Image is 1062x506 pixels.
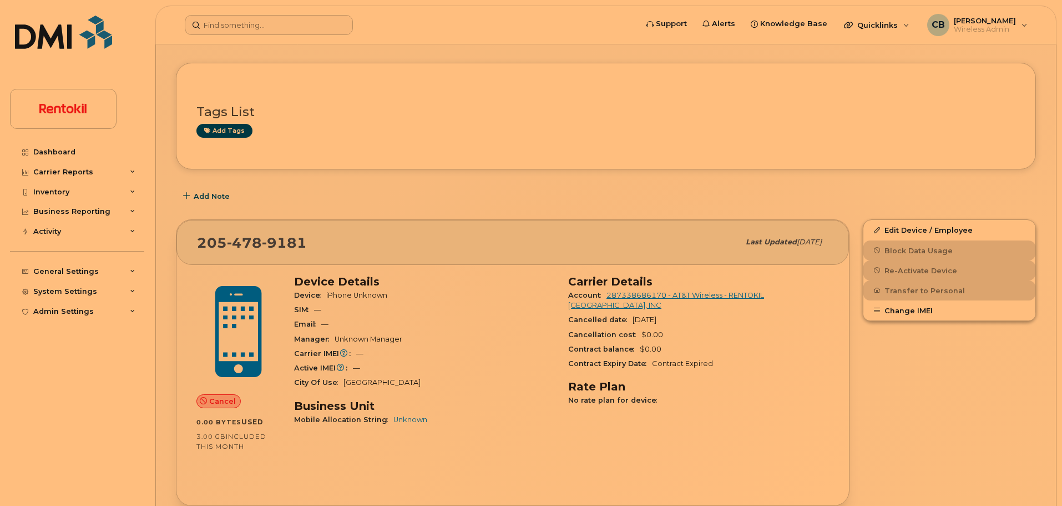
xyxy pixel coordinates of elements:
[241,418,264,426] span: used
[1014,458,1054,498] iframe: Messenger Launcher
[196,433,226,440] span: 3.00 GB
[356,349,363,358] span: —
[196,432,266,450] span: included this month
[863,220,1035,240] a: Edit Device / Employee
[695,13,743,35] a: Alerts
[568,330,641,339] span: Cancellation cost
[262,234,307,251] span: 9181
[343,378,421,387] span: [GEOGRAPHIC_DATA]
[743,13,835,35] a: Knowledge Base
[863,300,1035,320] button: Change IMEI
[294,275,555,288] h3: Device Details
[294,378,343,387] span: City Of Use
[633,315,656,324] span: [DATE]
[919,14,1035,36] div: Colby Boyd
[863,241,1035,260] button: Block Data Usage
[196,105,1015,119] h3: Tags List
[294,291,326,299] span: Device
[326,291,387,299] span: iPhone Unknown
[797,238,822,246] span: [DATE]
[294,335,335,343] span: Manager
[314,305,321,314] span: —
[863,280,1035,300] button: Transfer to Personal
[294,305,314,314] span: SIM
[568,291,606,299] span: Account
[185,15,353,35] input: Find something...
[641,330,663,339] span: $0.00
[639,13,695,35] a: Support
[294,399,555,413] h3: Business Unit
[393,415,427,424] a: Unknown
[863,260,1035,280] button: Re-Activate Device
[335,335,402,343] span: Unknown Manager
[194,191,230,202] span: Add Note
[712,18,735,29] span: Alerts
[209,396,236,407] span: Cancel
[568,275,829,288] h3: Carrier Details
[836,14,917,36] div: Quicklinks
[760,18,827,29] span: Knowledge Base
[568,345,640,353] span: Contract balance
[353,364,360,372] span: —
[294,320,321,328] span: Email
[227,234,262,251] span: 478
[857,21,898,29] span: Quicklinks
[294,364,353,372] span: Active IMEI
[196,124,252,138] a: Add tags
[932,18,945,32] span: CB
[196,418,241,426] span: 0.00 Bytes
[568,359,652,368] span: Contract Expiry Date
[197,234,307,251] span: 205
[954,16,1016,25] span: [PERSON_NAME]
[884,266,957,274] span: Re-Activate Device
[294,349,356,358] span: Carrier IMEI
[176,186,239,206] button: Add Note
[652,359,713,368] span: Contract Expired
[568,380,829,393] h3: Rate Plan
[656,18,687,29] span: Support
[568,291,764,309] a: 287338686170 - AT&T Wireless - RENTOKIL [GEOGRAPHIC_DATA], INC
[568,396,663,404] span: No rate plan for device
[294,415,393,424] span: Mobile Allocation String
[640,345,661,353] span: $0.00
[321,320,328,328] span: —
[746,238,797,246] span: Last updated
[568,315,633,324] span: Cancelled date
[954,25,1016,34] span: Wireless Admin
